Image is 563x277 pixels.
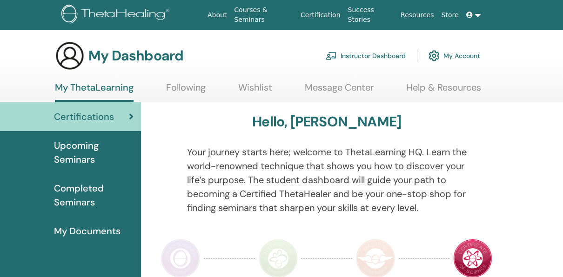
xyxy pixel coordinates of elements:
a: Certification [297,7,344,24]
a: About [204,7,230,24]
img: chalkboard-teacher.svg [326,52,337,60]
h3: My Dashboard [88,47,183,64]
span: Completed Seminars [54,181,134,209]
span: My Documents [54,224,121,238]
a: My Account [429,46,480,66]
a: Resources [397,7,438,24]
img: generic-user-icon.jpg [55,41,85,71]
span: Certifications [54,110,114,124]
a: Following [166,82,206,100]
a: Success Stories [344,1,397,28]
a: Courses & Seminars [230,1,297,28]
a: My ThetaLearning [55,82,134,102]
a: Message Center [305,82,374,100]
a: Help & Resources [406,82,481,100]
a: Wishlist [238,82,272,100]
a: Instructor Dashboard [326,46,406,66]
h3: Hello, [PERSON_NAME] [252,113,401,130]
p: Your journey starts here; welcome to ThetaLearning HQ. Learn the world-renowned technique that sh... [187,145,467,215]
img: cog.svg [429,48,440,64]
a: Store [438,7,462,24]
img: logo.png [61,5,173,26]
span: Upcoming Seminars [54,138,134,166]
